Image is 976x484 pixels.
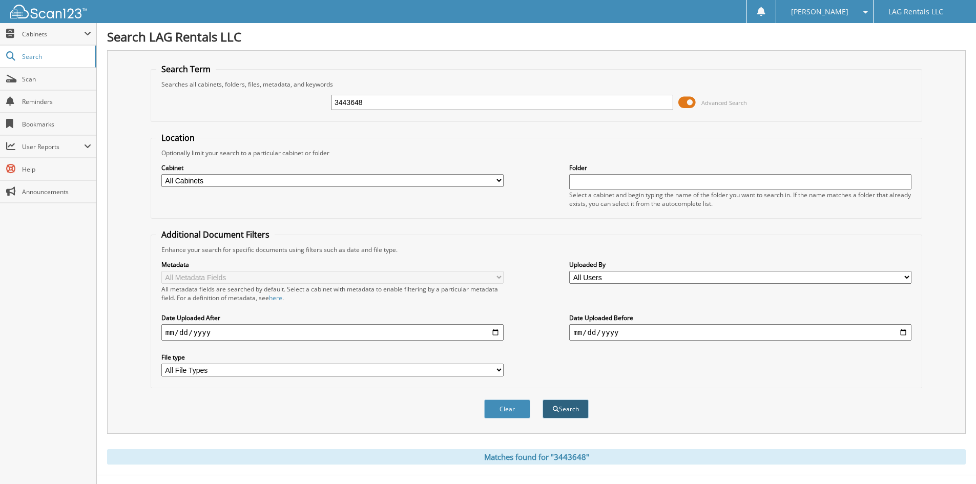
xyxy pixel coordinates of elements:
[888,9,943,15] span: LAG Rentals LLC
[701,99,747,107] span: Advanced Search
[484,399,530,418] button: Clear
[107,28,966,45] h1: Search LAG Rentals LLC
[161,353,504,362] label: File type
[22,97,91,106] span: Reminders
[22,165,91,174] span: Help
[156,245,917,254] div: Enhance your search for specific documents using filters such as date and file type.
[156,132,200,143] legend: Location
[569,191,911,208] div: Select a cabinet and begin typing the name of the folder you want to search in. If the name match...
[569,260,911,269] label: Uploaded By
[161,313,504,322] label: Date Uploaded After
[569,324,911,341] input: end
[791,9,848,15] span: [PERSON_NAME]
[22,142,84,151] span: User Reports
[22,30,84,38] span: Cabinets
[569,163,911,172] label: Folder
[269,293,282,302] a: here
[156,229,275,240] legend: Additional Document Filters
[22,75,91,83] span: Scan
[22,120,91,129] span: Bookmarks
[22,187,91,196] span: Announcements
[569,313,911,322] label: Date Uploaded Before
[925,435,976,484] iframe: Chat Widget
[161,324,504,341] input: start
[156,149,917,157] div: Optionally limit your search to a particular cabinet or folder
[10,5,87,18] img: scan123-logo-white.svg
[161,285,504,302] div: All metadata fields are searched by default. Select a cabinet with metadata to enable filtering b...
[156,64,216,75] legend: Search Term
[161,260,504,269] label: Metadata
[161,163,504,172] label: Cabinet
[543,399,589,418] button: Search
[156,80,917,89] div: Searches all cabinets, folders, files, metadata, and keywords
[107,449,966,465] div: Matches found for "3443648"
[22,52,90,61] span: Search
